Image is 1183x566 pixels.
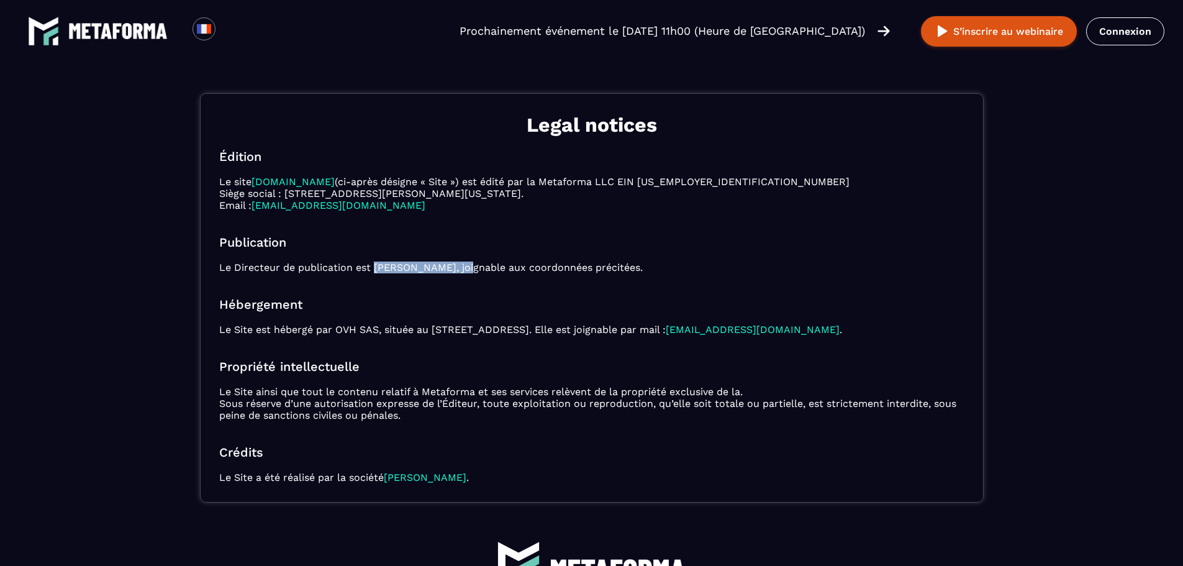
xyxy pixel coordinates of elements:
[215,17,246,45] div: Search for option
[935,24,950,39] img: play
[384,472,466,483] a: [PERSON_NAME]
[252,199,425,211] a: [EMAIL_ADDRESS][DOMAIN_NAME]
[219,235,964,250] h2: Publication
[877,24,890,38] img: arrow-right
[219,386,964,421] p: Le Site ainsi que tout le contenu relatif à Metaforma et ses services relèvent de la propriété ex...
[219,112,964,137] h1: Legal notices
[219,324,964,335] p: Le Site est hébergé par OVH SAS, située au [STREET_ADDRESS]. Elle est joignable par mail : .
[219,472,964,483] p: Le Site a été réalisé par la société .
[1086,17,1164,45] a: Connexion
[219,297,964,312] h2: Hébergement
[460,22,865,40] p: Prochainement événement le [DATE] 11h00 (Heure de [GEOGRAPHIC_DATA])
[219,149,964,164] h2: Édition
[921,16,1077,47] button: S’inscrire au webinaire
[219,262,964,273] p: Le Directeur de publication est [PERSON_NAME], joignable aux coordonnées précitées.
[196,21,212,37] img: fr
[226,24,235,39] input: Search for option
[68,23,168,39] img: logo
[666,324,840,335] a: [EMAIL_ADDRESS][DOMAIN_NAME]
[219,176,964,211] p: Le site (ci-après désigne « Site ») est édité par la Metaforma LLC EIN [US_EMPLOYER_IDENTIFICATIO...
[219,445,964,460] h2: Crédits
[252,176,335,188] a: [DOMAIN_NAME]
[219,359,964,374] h2: Propriété intellectuelle
[28,16,59,47] img: logo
